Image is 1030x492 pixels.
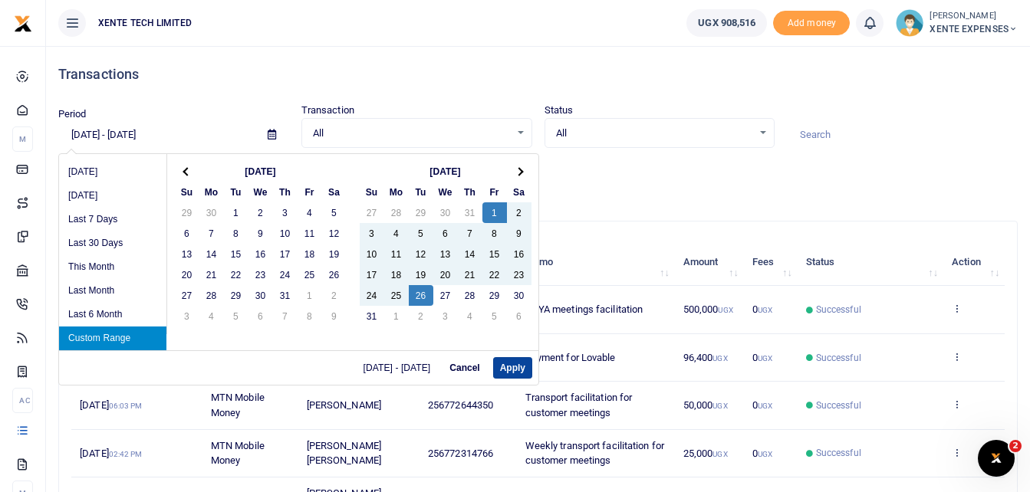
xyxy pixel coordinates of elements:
td: 29 [482,285,507,306]
td: 16 [507,244,531,264]
td: 3 [273,202,298,223]
td: 1 [482,202,507,223]
li: Last 6 Month [59,303,166,326]
th: Su [175,182,199,202]
td: 2 [409,306,433,326]
td: 30 [248,285,273,306]
th: We [433,182,458,202]
span: [DATE] - [DATE] [364,363,437,372]
td: 29 [409,202,433,223]
img: profile-user [896,9,923,37]
td: 7 [458,223,482,244]
span: XENTE TECH LIMITED [92,16,198,30]
td: 7 [273,306,298,326]
li: Custom Range [59,326,166,350]
a: Add money [773,16,850,28]
span: Payment for Lovable [525,352,616,363]
td: 29 [175,202,199,223]
span: 500,000 [683,303,733,315]
td: 6 [507,306,531,326]
td: 3 [175,306,199,326]
td: 5 [322,202,347,223]
td: 31 [458,202,482,223]
td: 12 [409,244,433,264]
td: 24 [360,285,384,306]
h4: Transactions [58,66,1018,83]
li: Last Month [59,279,166,303]
td: 28 [199,285,224,306]
span: [PERSON_NAME] [PERSON_NAME] [307,440,381,467]
th: Tu [224,182,248,202]
span: UGX 908,516 [698,15,755,31]
td: 5 [224,306,248,326]
button: Cancel [443,357,486,379]
td: 6 [175,223,199,244]
small: UGX [712,402,727,410]
li: Last 7 Days [59,208,166,231]
a: logo-small logo-large logo-large [14,17,32,28]
small: UGX [758,354,772,362]
td: 19 [322,244,347,264]
td: 1 [384,306,409,326]
td: 26 [409,285,433,306]
label: Status [545,103,574,118]
td: 4 [458,306,482,326]
th: Sa [322,182,347,202]
span: [DATE] [80,448,142,459]
button: Apply [493,357,532,379]
td: 20 [433,264,458,285]
td: 17 [273,244,298,264]
small: UGX [712,450,727,458]
small: UGX [758,450,772,458]
small: UGX [712,354,727,362]
td: 2 [507,202,531,223]
iframe: Intercom live chat [978,440,1015,477]
td: 4 [384,223,409,244]
td: 20 [175,264,199,285]
td: 9 [507,223,531,244]
span: Successful [816,446,861,460]
span: 256772314766 [428,448,493,459]
li: M [12,126,33,152]
td: 31 [273,285,298,306]
td: 5 [409,223,433,244]
td: 6 [248,306,273,326]
li: This Month [59,255,166,279]
span: Successful [816,303,861,317]
span: 96,400 [683,352,728,363]
td: 12 [322,223,347,244]
th: We [248,182,273,202]
td: 30 [433,202,458,223]
td: 2 [248,202,273,223]
th: Memo: activate to sort column ascending [517,238,675,286]
span: 0 [752,352,772,363]
td: 23 [507,264,531,285]
th: [DATE] [199,161,322,182]
span: All [556,126,753,141]
th: Th [458,182,482,202]
small: UGX [718,306,732,314]
td: 25 [298,264,322,285]
td: 25 [384,285,409,306]
td: 15 [224,244,248,264]
td: 3 [360,223,384,244]
td: 8 [482,223,507,244]
li: [DATE] [59,184,166,208]
span: All [313,126,510,141]
td: 13 [175,244,199,264]
small: 06:03 PM [109,402,143,410]
label: Period [58,107,87,122]
td: 3 [433,306,458,326]
td: 30 [507,285,531,306]
td: 30 [199,202,224,223]
li: Last 30 Days [59,231,166,255]
td: 7 [199,223,224,244]
span: 0 [752,303,772,315]
td: 5 [482,306,507,326]
td: 18 [384,264,409,285]
td: 15 [482,244,507,264]
span: 256772644350 [428,399,493,411]
th: Fees: activate to sort column ascending [744,238,798,286]
span: [DATE] [80,399,142,411]
td: 19 [409,264,433,285]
